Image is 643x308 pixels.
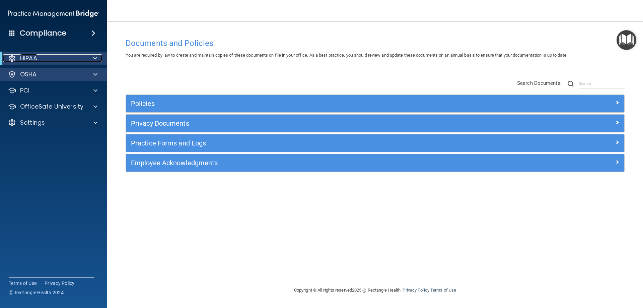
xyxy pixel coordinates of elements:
[617,30,636,50] button: Open Resource Center
[131,159,495,167] h5: Employee Acknowledgments
[20,119,45,127] p: Settings
[131,120,495,127] h5: Privacy Documents
[131,139,495,147] h5: Practice Forms and Logs
[20,103,83,111] p: OfficeSafe University
[20,70,37,78] p: OSHA
[253,280,497,301] div: Copyright © All rights reserved 2025 @ Rectangle Health | |
[9,280,37,287] a: Terms of Use
[8,7,99,20] img: PMB logo
[8,119,97,127] a: Settings
[579,79,625,89] input: Search
[568,81,574,87] img: ic-search.3b580494.png
[131,158,619,168] a: Employee Acknowledgments
[9,289,64,296] span: Ⓒ Rectangle Health 2024
[8,86,97,95] a: PCI
[20,54,37,62] p: HIPAA
[403,288,429,293] a: Privacy Policy
[8,54,97,62] a: HIPAA
[126,53,567,58] span: You are required by law to create and maintain copies of these documents on file in your office. ...
[20,86,29,95] p: PCI
[131,138,619,148] a: Practice Forms and Logs
[430,288,456,293] a: Terms of Use
[131,100,495,107] h5: Policies
[126,39,625,48] h4: Documents and Policies
[131,118,619,129] a: Privacy Documents
[131,98,619,109] a: Policies
[517,80,562,86] span: Search Documents:
[8,103,97,111] a: OfficeSafe University
[20,28,66,38] h4: Compliance
[8,70,97,78] a: OSHA
[45,280,75,287] a: Privacy Policy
